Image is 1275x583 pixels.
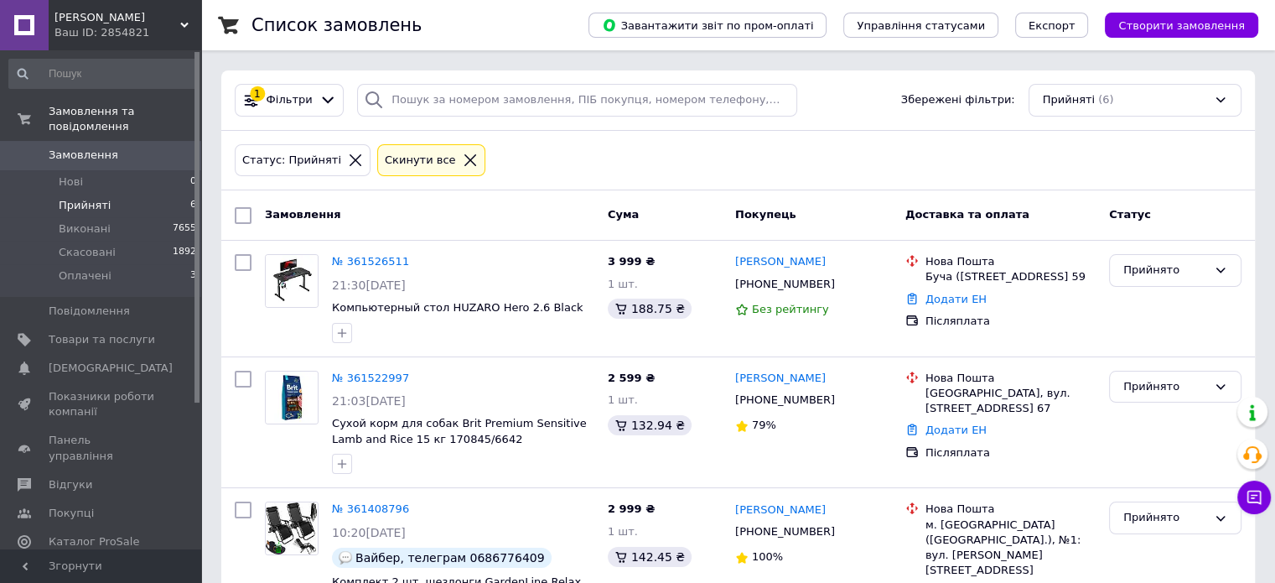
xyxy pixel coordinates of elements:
span: 2 999 ₴ [608,502,655,515]
div: Прийнято [1123,509,1207,527]
div: Статус: Прийняті [239,152,345,169]
span: Виконані [59,221,111,237]
span: 7655 [173,221,196,237]
span: Покупець [735,208,796,221]
span: Статус [1109,208,1151,221]
span: Замовлення [265,208,340,221]
input: Пошук [8,59,198,89]
button: Створити замовлення [1105,13,1258,38]
span: Прийняті [59,198,111,213]
span: 3 [190,268,196,284]
button: Завантажити звіт по пром-оплаті [588,13,827,38]
a: № 361526511 [332,255,409,268]
span: Показники роботи компанії [49,389,155,419]
div: Нова Пошта [925,254,1096,269]
span: 3 999 ₴ [608,255,655,268]
button: Експорт [1015,13,1089,38]
span: Оплачені [59,268,111,284]
div: Прийнято [1123,262,1207,279]
a: Додати ЕН [925,293,987,305]
span: Без рейтингу [752,303,829,315]
div: 188.75 ₴ [608,299,692,319]
span: 1892 [173,245,196,260]
div: Нова Пошта [925,502,1096,517]
a: Сухой корм для собак Brit Premium Sensitive Lamb and Rice 15 кг 170845/6642 [332,417,587,445]
a: Фото товару [265,502,319,555]
span: Замовлення [49,148,118,163]
span: Управління статусами [857,19,985,32]
a: [PERSON_NAME] [735,254,826,270]
div: [GEOGRAPHIC_DATA], вул. [STREET_ADDRESS] 67 [925,386,1096,416]
span: Cума [608,208,639,221]
span: Повідомлення [49,304,130,319]
span: 100% [752,550,783,563]
span: 10:20[DATE] [332,526,406,539]
span: Панель управління [49,433,155,463]
span: Завантажити звіт по пром-оплаті [602,18,813,33]
button: Управління статусами [843,13,998,38]
span: Фільтри [267,92,313,108]
span: 1 шт. [608,278,638,290]
span: Збережені фільтри: [901,92,1015,108]
button: Чат з покупцем [1237,481,1271,514]
span: Покупці [49,506,94,521]
span: Замовлення та повідомлення [49,104,201,134]
span: 79% [752,419,776,431]
div: Ваш ID: 2854821 [54,25,201,40]
span: (6) [1098,93,1113,106]
span: Товари та послуги [49,332,155,347]
div: Післяплата [925,445,1096,461]
span: Експорт [1029,19,1075,32]
a: № 361522997 [332,372,409,384]
span: 6 [190,198,196,213]
img: :speech_balloon: [339,551,352,565]
img: Фото товару [266,255,318,307]
span: Інтернет Магазин Melville [54,10,180,25]
span: Створити замовлення [1118,19,1245,32]
span: 1 шт. [608,393,638,406]
a: № 361408796 [332,502,409,515]
img: Фото товару [266,502,318,554]
span: Нові [59,174,83,190]
div: [PHONE_NUMBER] [732,389,838,411]
input: Пошук за номером замовлення, ПІБ покупця, номером телефону, Email, номером накладної [357,84,797,117]
span: 2 599 ₴ [608,372,655,384]
span: 21:30[DATE] [332,278,406,292]
span: Відгуки [49,477,92,492]
div: 142.45 ₴ [608,547,692,567]
span: Доставка та оплата [905,208,1029,221]
span: [DEMOGRAPHIC_DATA] [49,361,173,376]
span: Скасовані [59,245,116,260]
h1: Список замовлень [251,15,422,35]
img: Фото товару [266,372,318,424]
span: Прийняті [1043,92,1095,108]
span: Вайбер, телеграм 0686776409 [355,551,545,565]
div: Прийнято [1123,378,1207,396]
span: 0 [190,174,196,190]
span: 1 шт. [608,525,638,538]
div: [PHONE_NUMBER] [732,273,838,295]
span: 21:03[DATE] [332,394,406,408]
div: Нова Пошта [925,371,1096,386]
a: Компьютерный стол HUZARO Hero 2.6 Black [332,301,583,314]
a: Створити замовлення [1088,18,1258,31]
a: Додати ЕН [925,424,987,436]
span: Каталог ProSale [49,534,139,549]
div: Cкинути все [381,152,459,169]
div: 132.94 ₴ [608,415,692,435]
a: Фото товару [265,371,319,424]
a: [PERSON_NAME] [735,502,826,518]
a: Фото товару [265,254,319,308]
div: 1 [250,86,265,102]
a: [PERSON_NAME] [735,371,826,387]
div: Післяплата [925,314,1096,329]
div: Буча ([STREET_ADDRESS] 59 [925,269,1096,284]
div: м. [GEOGRAPHIC_DATA] ([GEOGRAPHIC_DATA].), №1: вул. [PERSON_NAME][STREET_ADDRESS] [925,518,1096,579]
div: [PHONE_NUMBER] [732,521,838,543]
